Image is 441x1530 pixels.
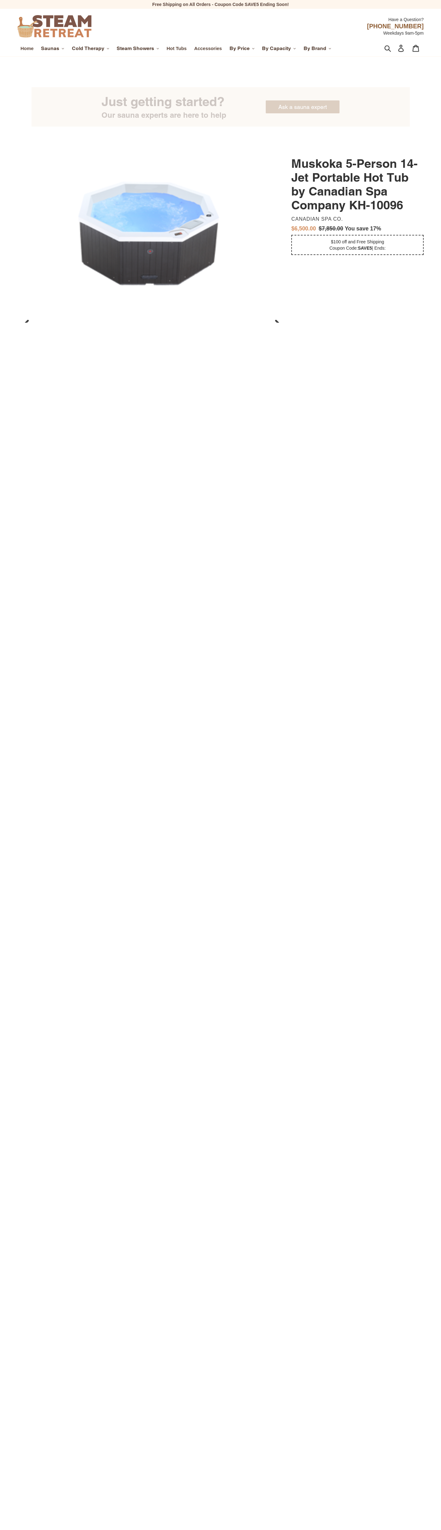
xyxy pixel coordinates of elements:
[291,225,316,232] span: $6,500.00
[69,44,113,53] button: Cold Therapy
[266,100,339,113] a: Ask a sauna expert
[117,45,154,52] span: Steam Showers
[262,45,291,52] span: By Capacity
[194,46,222,51] span: Accessories
[41,45,59,52] span: Saunas
[153,13,424,23] div: Have a Question?
[383,31,424,36] span: Weekdays 9am-5pm
[191,44,225,53] a: Accessories
[329,239,386,251] span: $100 off and Free Shipping Coupon Code: | Ends:
[102,110,226,121] div: Our sauna experts are here to help
[291,156,424,212] h1: Muskoka 5-Person 14-Jet Portable Hot Tub by Canadian Spa Company KH-10096
[38,44,67,53] button: Saunas
[164,44,190,53] a: Hot Tubs
[102,93,226,110] div: Just getting started?
[40,151,264,313] img: Muskoka 5-Person 14-Jet Portable Hot Tub by Canadian Spa Company KH-10096
[358,246,372,251] b: SAVE5
[229,45,250,52] span: By Price
[167,46,187,51] span: Hot Tubs
[300,44,334,53] button: By Brand
[259,44,299,53] button: By Capacity
[72,45,104,52] span: Cold Therapy
[319,225,343,232] s: $7,850.00
[17,44,37,53] a: Home
[226,44,258,53] button: By Price
[20,46,33,51] span: Home
[367,23,424,30] span: [PHONE_NUMBER]
[291,216,421,222] dd: Canadian Spa Co.
[304,45,326,52] span: By Brand
[345,225,381,232] span: You save 17%
[113,44,162,53] button: Steam Showers
[17,15,91,37] img: Steam Retreat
